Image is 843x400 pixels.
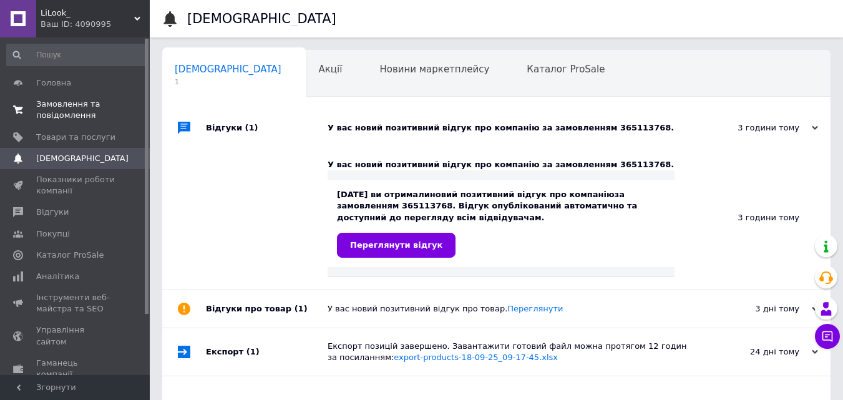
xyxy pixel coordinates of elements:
[319,64,343,75] span: Акції
[206,290,328,328] div: Відгуки про товар
[693,303,818,315] div: 3 дні тому
[36,228,70,240] span: Покупці
[379,64,489,75] span: Новини маркетплейсу
[36,77,71,89] span: Головна
[36,250,104,261] span: Каталог ProSale
[36,324,115,347] span: Управління сайтом
[675,147,831,290] div: 3 години тому
[36,207,69,218] span: Відгуки
[36,271,79,282] span: Аналітика
[36,99,115,121] span: Замовлення та повідомлення
[337,189,665,258] div: [DATE] ви отримали за замовленням 365113768. Відгук опублікований автоматично та доступний до пер...
[175,77,281,87] span: 1
[175,64,281,75] span: [DEMOGRAPHIC_DATA]
[337,233,456,258] a: Переглянути відгук
[507,304,563,313] a: Переглянути
[394,353,558,362] a: export-products-18-09-25_09-17-45.xlsx
[36,174,115,197] span: Показники роботи компанії
[328,122,693,134] div: У вас новий позитивний відгук про компанію за замовленням 365113768.
[36,292,115,315] span: Інструменти веб-майстра та SEO
[328,303,693,315] div: У вас новий позитивний відгук про товар.
[693,346,818,358] div: 24 дні тому
[6,44,147,66] input: Пошук
[430,190,615,199] b: новий позитивний відгук про компанію
[246,347,260,356] span: (1)
[206,109,328,147] div: Відгуки
[245,123,258,132] span: (1)
[328,159,675,170] div: У вас новий позитивний відгук про компанію за замовленням 365113768.
[527,64,605,75] span: Каталог ProSale
[36,153,129,164] span: [DEMOGRAPHIC_DATA]
[36,132,115,143] span: Товари та послуги
[41,19,150,30] div: Ваш ID: 4090995
[187,11,336,26] h1: [DEMOGRAPHIC_DATA]
[815,324,840,349] button: Чат з покупцем
[693,122,818,134] div: 3 години тому
[36,358,115,380] span: Гаманець компанії
[206,328,328,376] div: Експорт
[328,341,693,363] div: Експорт позицій завершено. Завантажити готовий файл можна протягом 12 годин за посиланням:
[41,7,134,19] span: LiLook_
[295,304,308,313] span: (1)
[350,240,442,250] span: Переглянути відгук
